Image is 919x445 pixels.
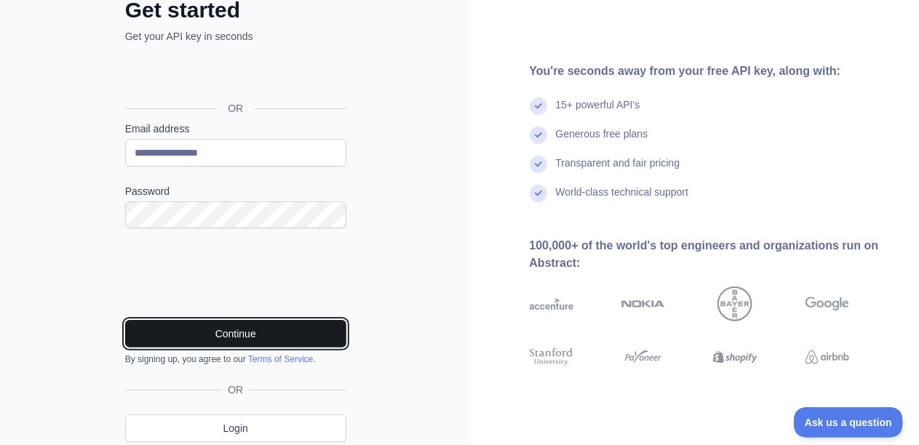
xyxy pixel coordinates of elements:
[530,286,573,321] img: accenture
[556,127,648,156] div: Generous free plans
[125,29,346,44] p: Get your API key in seconds
[125,414,346,442] a: Login
[556,97,640,127] div: 15+ powerful API's
[530,346,573,368] img: stanford university
[794,407,904,438] iframe: Toggle Customer Support
[530,127,547,144] img: check mark
[717,286,752,321] img: bayer
[530,97,547,115] img: check mark
[125,353,346,365] div: By signing up, you agree to our .
[530,185,547,202] img: check mark
[621,286,665,321] img: nokia
[530,156,547,173] img: check mark
[621,346,665,368] img: payoneer
[805,346,849,368] img: airbnb
[530,237,896,272] div: 100,000+ of the world's top engineers and organizations run on Abstract:
[713,346,757,368] img: shopify
[125,184,346,199] label: Password
[556,156,680,185] div: Transparent and fair pricing
[222,382,249,397] span: OR
[125,320,346,348] button: Continue
[118,60,351,92] iframe: Sign in with Google Button
[125,246,346,302] iframe: reCAPTCHA
[216,101,255,116] span: OR
[805,286,849,321] img: google
[556,185,689,214] div: World-class technical support
[125,121,346,136] label: Email address
[530,63,896,80] div: You're seconds away from your free API key, along with:
[248,354,313,364] a: Terms of Service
